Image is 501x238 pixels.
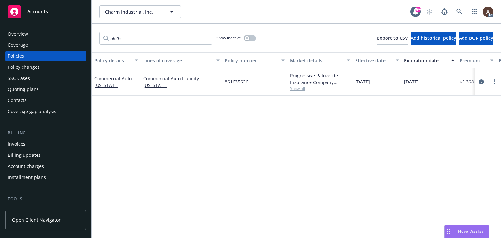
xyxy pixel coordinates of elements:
button: Premium [457,52,496,68]
button: Export to CSV [377,32,408,45]
span: Charm Industrial, Inc. [105,8,161,15]
div: Invoices [8,139,25,149]
span: Export to CSV [377,35,408,41]
a: more [491,78,498,86]
a: Account charges [5,161,86,171]
a: Commercial Auto Liability - [US_STATE] [143,75,220,89]
div: Drag to move [445,225,453,238]
button: Market details [287,52,353,68]
button: Effective date [353,52,402,68]
div: Coverage [8,40,28,50]
a: Policies [5,51,86,61]
div: Installment plans [8,172,46,183]
span: Nova Assist [458,229,484,234]
div: Expiration date [404,57,447,64]
a: Invoices [5,139,86,149]
button: Policy details [92,52,141,68]
a: Billing updates [5,150,86,160]
img: photo [483,7,493,17]
span: Open Client Navigator [12,216,61,223]
div: Coverage gap analysis [8,106,56,117]
div: Billing [5,130,86,136]
button: Add historical policy [411,32,456,45]
div: Premium [460,57,486,64]
a: Overview [5,29,86,39]
div: Account charges [8,161,44,171]
span: [DATE] [355,78,370,85]
a: Commercial Auto [94,75,133,88]
span: Show inactive [216,35,241,41]
a: Contacts [5,95,86,106]
div: Quoting plans [8,84,39,95]
span: Accounts [27,9,48,14]
span: Show all [290,86,350,91]
div: 99+ [415,7,421,12]
a: circleInformation [478,78,485,86]
a: Report a Bug [438,5,451,18]
a: Search [453,5,466,18]
button: Expiration date [402,52,457,68]
a: SSC Cases [5,73,86,83]
a: Switch app [468,5,481,18]
button: Add BOR policy [459,32,493,45]
div: Lines of coverage [143,57,212,64]
span: - [US_STATE] [94,75,133,88]
span: Add BOR policy [459,35,493,41]
button: Nova Assist [444,225,489,238]
div: Policy number [225,57,278,64]
a: Coverage gap analysis [5,106,86,117]
span: 861635626 [225,78,248,85]
button: Lines of coverage [141,52,222,68]
a: Quoting plans [5,84,86,95]
input: Filter by keyword... [99,32,212,45]
a: Start snowing [423,5,436,18]
span: Add historical policy [411,35,456,41]
div: Policies [8,51,24,61]
a: Policy changes [5,62,86,72]
div: Contacts [8,95,27,106]
div: Progressive Paloverde Insurance Company, Progressive, RockLake Insurance Agency [290,72,350,86]
div: Policy details [94,57,131,64]
a: Accounts [5,3,86,21]
span: [DATE] [404,78,419,85]
div: Tools [5,196,86,202]
div: Overview [8,29,28,39]
div: Billing updates [8,150,41,160]
div: Market details [290,57,343,64]
div: Effective date [355,57,392,64]
a: Installment plans [5,172,86,183]
button: Charm Industrial, Inc. [99,5,181,18]
span: $2,398.00 [460,78,480,85]
a: Coverage [5,40,86,50]
button: Policy number [222,52,287,68]
div: Policy changes [8,62,40,72]
div: SSC Cases [8,73,30,83]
